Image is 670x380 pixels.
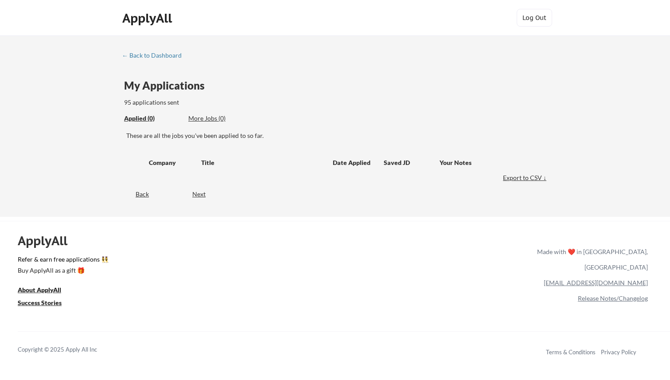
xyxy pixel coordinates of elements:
a: Refer & earn free applications 👯‍♀️ [18,256,352,266]
div: Applied (0) [124,114,182,123]
a: [EMAIL_ADDRESS][DOMAIN_NAME] [544,279,648,286]
div: Company [149,158,193,167]
div: Date Applied [333,158,372,167]
a: Privacy Policy [601,349,636,356]
div: Next [192,190,216,199]
div: Back [122,190,149,199]
div: These are job applications we think you'd be a good fit for, but couldn't apply you to automatica... [188,114,253,123]
div: ApplyAll [122,11,175,26]
a: ← Back to Dashboard [122,52,188,61]
a: Terms & Conditions [546,349,596,356]
div: Buy ApplyAll as a gift 🎁 [18,267,106,274]
div: Copyright © 2025 Apply All Inc [18,345,120,354]
a: Success Stories [18,298,74,309]
div: Made with ❤️ in [GEOGRAPHIC_DATA], [GEOGRAPHIC_DATA] [534,244,648,275]
div: More Jobs (0) [188,114,253,123]
button: Log Out [517,9,552,27]
a: About ApplyAll [18,285,74,296]
div: 95 applications sent [124,98,296,107]
a: Buy ApplyAll as a gift 🎁 [18,266,106,277]
div: These are all the jobs you've been applied to so far. [124,114,182,123]
div: ApplyAll [18,233,78,248]
div: Your Notes [440,158,541,167]
a: Release Notes/Changelog [578,294,648,302]
u: About ApplyAll [18,286,61,294]
u: Success Stories [18,299,62,306]
div: My Applications [124,80,212,91]
div: Title [201,158,324,167]
div: These are all the jobs you've been applied to so far. [126,131,549,140]
div: Saved JD [384,154,440,170]
div: ← Back to Dashboard [122,52,188,59]
div: Export to CSV ↓ [503,173,549,182]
